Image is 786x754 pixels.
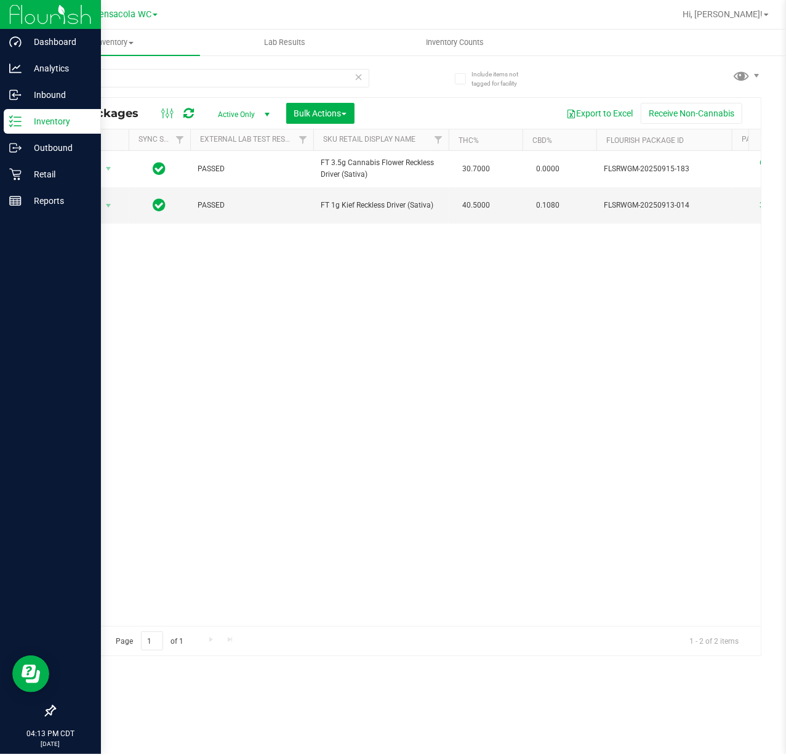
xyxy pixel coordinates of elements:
button: Export to Excel [558,103,641,124]
a: Flourish Package ID [606,136,684,145]
span: 0.0000 [530,160,566,178]
p: [DATE] [6,739,95,748]
input: 1 [141,631,163,651]
a: Filter [428,129,449,150]
inline-svg: Outbound [9,142,22,154]
span: PASSED [198,200,306,211]
a: Lab Results [200,30,371,55]
span: PASSED [198,163,306,175]
span: 30.7000 [456,160,496,178]
span: FLSRWGM-20250915-183 [604,163,724,175]
a: Filter [170,129,190,150]
span: 1 - 2 of 2 items [680,631,748,650]
p: Dashboard [22,34,95,49]
span: FLSRWGM-20250913-014 [604,200,724,211]
span: select [101,160,116,177]
span: Hi, [PERSON_NAME]! [683,9,763,19]
span: Inventory Counts [409,37,500,48]
span: 40.5000 [456,197,496,214]
span: Clear [355,69,363,85]
span: FT 3.5g Cannabis Flower Reckless Driver (Sativa) [321,157,441,180]
button: Receive Non-Cannabis [641,103,742,124]
span: Include items not tagged for facility [471,70,533,88]
span: In Sync [153,160,166,177]
p: Inbound [22,87,95,102]
span: All Packages [64,107,151,120]
span: select [101,197,116,214]
a: CBD% [532,136,552,145]
p: 04:13 PM CDT [6,728,95,739]
inline-svg: Reports [9,195,22,207]
inline-svg: Dashboard [9,36,22,48]
button: Bulk Actions [286,103,355,124]
a: Sku Retail Display Name [323,135,415,144]
a: Inventory [30,30,200,55]
a: Sync Status [138,135,186,144]
a: Inventory Counts [370,30,540,55]
p: Analytics [22,61,95,76]
span: FT 1g Kief Reckless Driver (Sativa) [321,200,441,211]
span: 0.1080 [530,197,566,214]
inline-svg: Inventory [9,115,22,128]
span: Lab Results [247,37,322,48]
span: In Sync [153,197,166,214]
a: THC% [459,136,479,145]
span: Bulk Actions [294,108,347,118]
inline-svg: Inbound [9,89,22,101]
span: Inventory [30,37,200,48]
inline-svg: Retail [9,168,22,180]
p: Inventory [22,114,95,129]
a: Package ID [742,135,784,144]
p: Reports [22,193,95,208]
p: Retail [22,167,95,182]
a: External Lab Test Result [200,135,297,144]
p: Outbound [22,140,95,155]
span: Pensacola WC [94,9,151,20]
span: Page of 1 [105,631,194,651]
iframe: Resource center [12,655,49,692]
inline-svg: Analytics [9,62,22,75]
input: Search Package ID, Item Name, SKU, Lot or Part Number... [54,69,369,87]
a: Filter [293,129,313,150]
